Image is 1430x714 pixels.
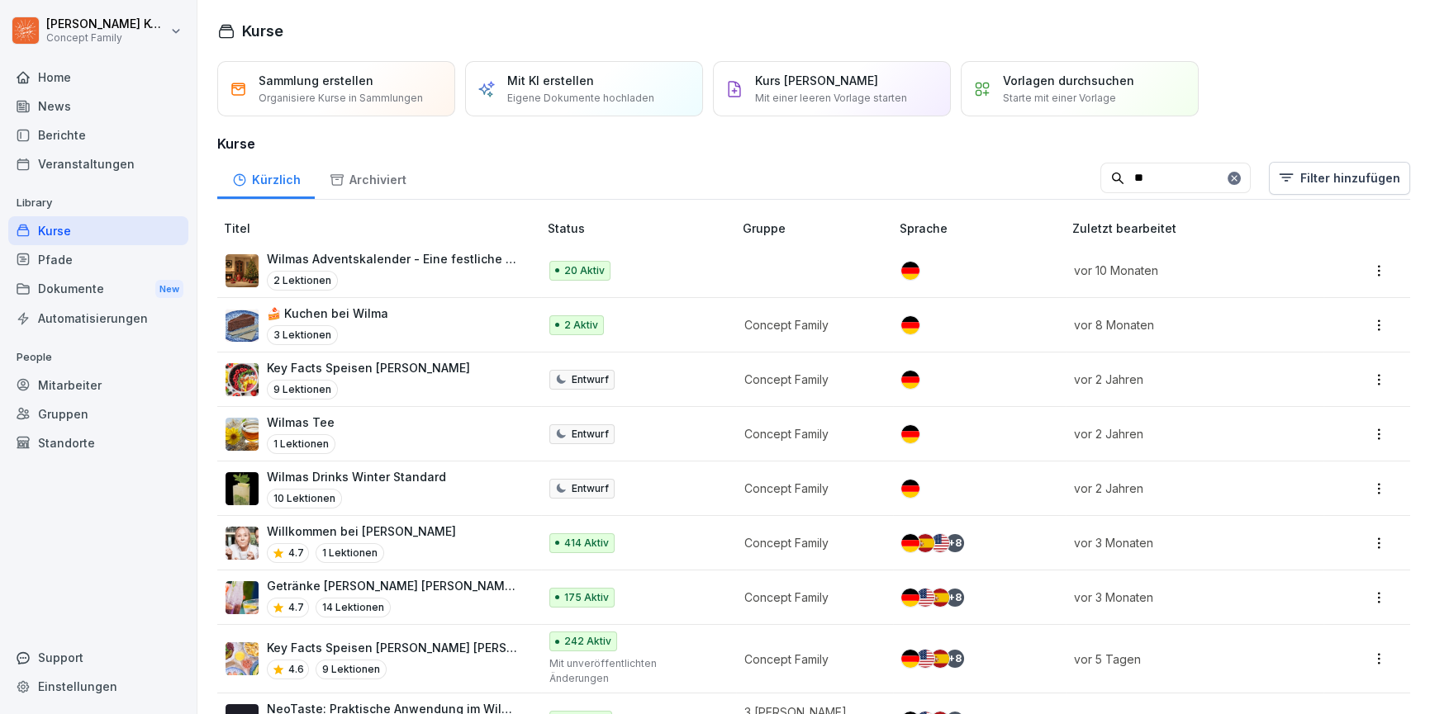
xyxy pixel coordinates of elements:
[267,489,342,508] p: 10 Lektionen
[8,643,188,672] div: Support
[946,589,964,607] div: + 8
[259,91,423,106] p: Organisiere Kurse in Sammlungen
[744,425,873,442] p: Concept Family
[901,480,919,498] img: de.svg
[316,543,384,563] p: 1 Lektionen
[267,305,388,322] p: 🍰 Kuchen bei Wilma
[1074,371,1304,388] p: vor 2 Jahren
[946,534,964,552] div: + 8
[1074,316,1304,333] p: vor 8 Monaten
[901,534,919,552] img: de.svg
[267,468,446,485] p: Wilmas Drinks Winter Standard
[226,254,259,287] img: gpvzxdfjebcrmhe0kchkzgnt.png
[901,262,919,280] img: de.svg
[572,372,609,387] p: Entwurf
[8,245,188,274] a: Pfade
[288,546,304,560] p: 4.7
[224,220,541,237] p: Titel
[901,371,919,389] img: de.svg
[1074,480,1304,497] p: vor 2 Jahren
[916,589,934,607] img: us.svg
[1074,650,1304,668] p: vor 5 Tagen
[8,344,188,371] p: People
[1003,72,1134,89] p: Vorlagen durchsuchen
[1003,91,1116,106] p: Starte mit einer Vorlage
[1269,162,1410,195] button: Filter hinzufügen
[8,428,188,457] a: Standorte
[755,91,907,106] p: Mit einer leeren Vorlage starten
[242,20,283,42] h1: Kurse
[226,642,259,675] img: ugdxy5t4k9p24q0gnvfm2s1h.png
[564,318,598,333] p: 2 Aktiv
[1074,425,1304,442] p: vor 2 Jahren
[267,414,335,431] p: Wilmas Tee
[267,434,335,454] p: 1 Lektionen
[8,190,188,216] p: Library
[267,577,521,594] p: Getränke [PERSON_NAME] [PERSON_NAME] 🥤
[267,325,338,345] p: 3 Lektionen
[564,263,605,278] p: 20 Aktiv
[901,425,919,443] img: de.svg
[316,598,391,617] p: 14 Lektionen
[267,250,521,267] p: Wilmas Adventskalender - Eine festliche Überraschung
[46,32,167,44] p: Concept Family
[507,91,654,106] p: Eigene Dokumente hochladen
[267,380,338,400] p: 9 Lektionen
[226,363,259,396] img: ofyv5fq5hl4ug1mesa6k7wd5.png
[946,650,964,668] div: + 8
[755,72,878,89] p: Kurs [PERSON_NAME]
[931,534,949,552] img: us.svg
[315,157,420,199] a: Archiviert
[288,662,304,677] p: 4.6
[8,274,188,305] a: DokumenteNew
[564,634,611,649] p: 242 Aktiv
[743,220,893,237] p: Gruppe
[8,121,188,149] a: Berichte
[548,220,736,237] p: Status
[507,72,594,89] p: Mit KI erstellen
[8,63,188,92] a: Home
[564,590,609,605] p: 175 Aktiv
[155,280,183,299] div: New
[744,480,873,497] p: Concept Family
[549,656,716,686] p: Mit unveröffentlichten Änderungen
[1074,534,1304,551] p: vor 3 Monaten
[217,157,315,199] a: Kürzlich
[8,216,188,245] a: Kurse
[8,400,188,428] a: Gruppen
[8,371,188,400] a: Mitarbeiter
[572,427,609,442] p: Entwurf
[8,92,188,121] div: News
[226,581,259,614] img: mulypnzp5iwaud4jbn7vt4vl.png
[8,149,188,178] a: Veranstaltungen
[267,359,470,376] p: Key Facts Speisen [PERSON_NAME]
[901,650,919,668] img: de.svg
[226,418,259,451] img: xwyn48175ram8ju8sgc2w4zj.png
[267,522,456,540] p: Willkommen bei [PERSON_NAME]
[46,17,167,31] p: [PERSON_NAME] Komarov
[259,72,373,89] p: Sammlung erstellen
[901,316,919,334] img: de.svg
[226,472,259,505] img: aj7yg4v3d8oa03f16uwkgs4i.png
[1074,262,1304,279] p: vor 10 Monaten
[1074,589,1304,606] p: vor 3 Monaten
[1072,220,1323,237] p: Zuletzt bearbeitet
[744,316,873,333] p: Concept Family
[916,650,934,668] img: us.svg
[744,371,873,388] p: Concept Family
[267,639,521,656] p: Key Facts Speisen [PERSON_NAME] [PERSON_NAME] 🥗
[8,304,188,333] a: Automatisierungen
[744,534,873,551] p: Concept Family
[572,481,609,496] p: Entwurf
[931,589,949,607] img: es.svg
